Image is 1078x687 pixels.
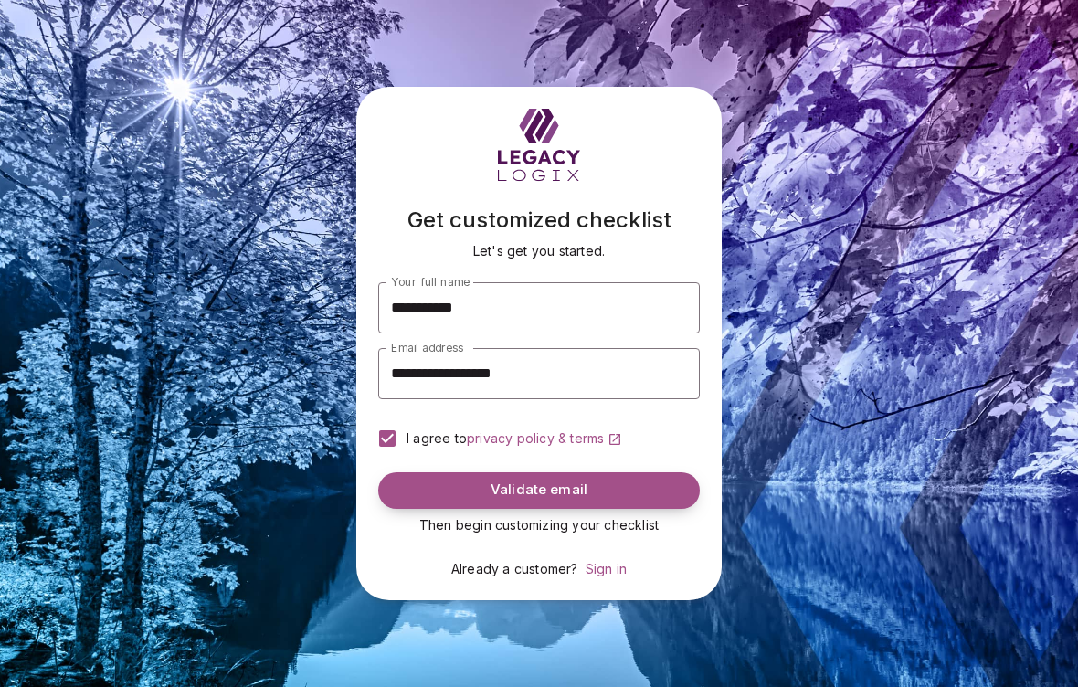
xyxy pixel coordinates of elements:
span: Then begin customizing your checklist [419,517,659,533]
span: Get customized checklist [407,206,671,233]
span: privacy policy & terms [467,430,604,446]
button: Validate email [378,472,700,509]
a: privacy policy & terms [467,430,622,446]
span: Validate email [491,481,587,499]
span: Your full name [391,274,470,288]
a: Sign in [586,561,627,576]
span: Email address [391,340,463,354]
span: Let's get you started. [473,243,605,259]
span: I agree to [407,430,467,446]
span: Already a customer? [451,561,578,576]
